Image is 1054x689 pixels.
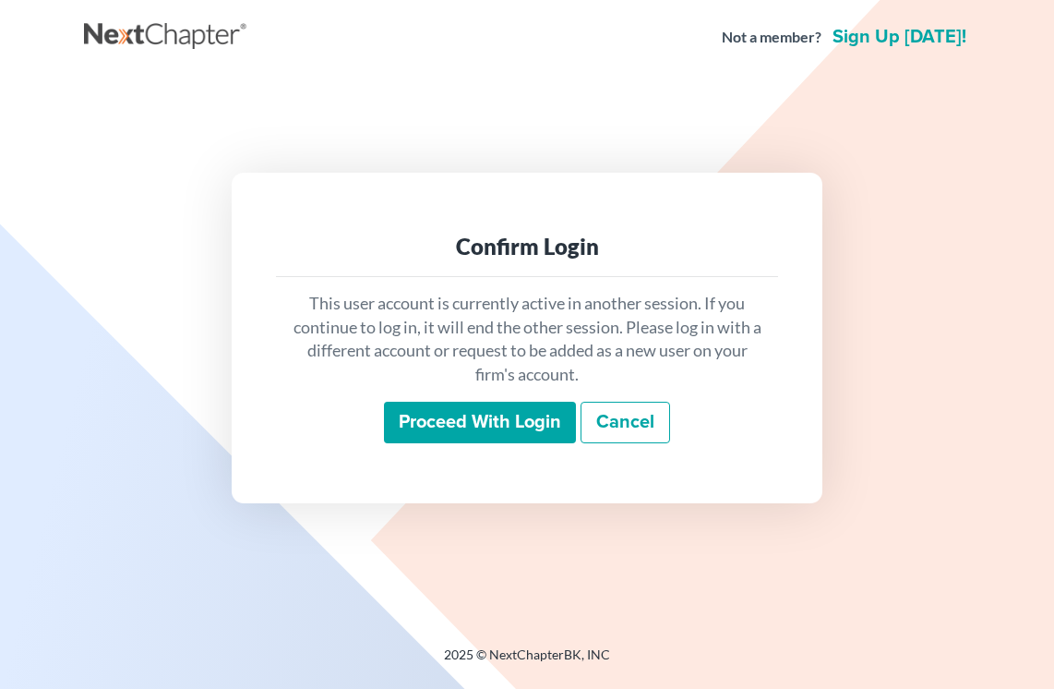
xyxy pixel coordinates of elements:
div: Confirm Login [291,232,763,261]
div: 2025 © NextChapterBK, INC [84,646,970,679]
strong: Not a member? [722,27,821,48]
p: This user account is currently active in another session. If you continue to log in, it will end ... [291,292,763,387]
a: Cancel [581,402,670,444]
input: Proceed with login [384,402,576,444]
a: Sign up [DATE]! [829,28,970,46]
